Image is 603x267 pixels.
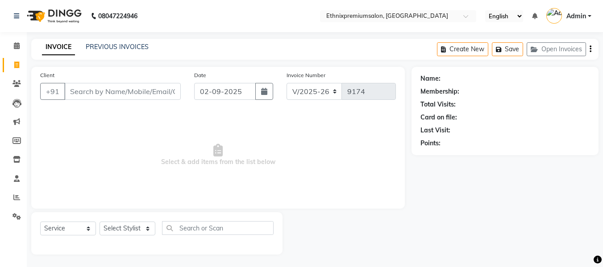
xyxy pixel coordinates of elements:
[40,71,54,79] label: Client
[40,111,396,200] span: Select & add items from the list below
[437,42,488,56] button: Create New
[162,221,274,235] input: Search or Scan
[420,139,441,148] div: Points:
[420,87,459,96] div: Membership:
[527,42,586,56] button: Open Invoices
[98,4,137,29] b: 08047224946
[420,113,457,122] div: Card on file:
[42,39,75,55] a: INVOICE
[420,126,450,135] div: Last Visit:
[420,100,456,109] div: Total Visits:
[194,71,206,79] label: Date
[420,74,441,83] div: Name:
[64,83,181,100] input: Search by Name/Mobile/Email/Code
[86,43,149,51] a: PREVIOUS INVOICES
[566,12,586,21] span: Admin
[23,4,84,29] img: logo
[492,42,523,56] button: Save
[40,83,65,100] button: +91
[546,8,562,24] img: Admin
[287,71,325,79] label: Invoice Number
